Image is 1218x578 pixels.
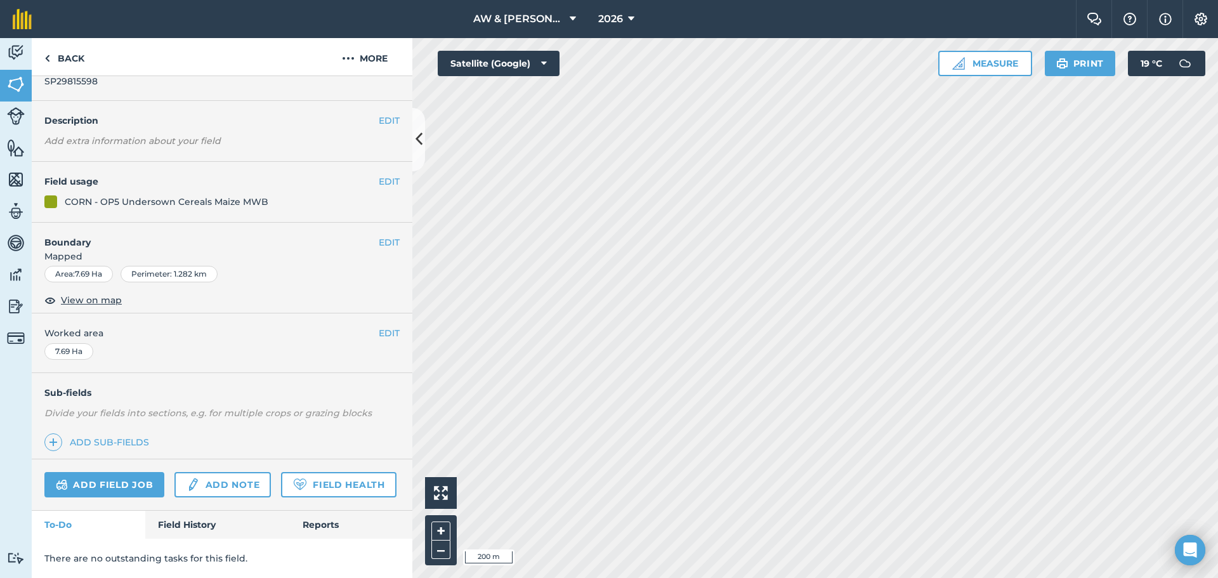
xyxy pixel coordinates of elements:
em: Divide your fields into sections, e.g. for multiple crops or grazing blocks [44,407,372,419]
img: svg+xml;base64,PD94bWwgdmVyc2lvbj0iMS4wIiBlbmNvZGluZz0idXRmLTgiPz4KPCEtLSBHZW5lcmF0b3I6IEFkb2JlIE... [1172,51,1198,76]
button: – [431,541,450,559]
div: Open Intercom Messenger [1175,535,1205,565]
img: svg+xml;base64,PD94bWwgdmVyc2lvbj0iMS4wIiBlbmNvZGluZz0idXRmLTgiPz4KPCEtLSBHZW5lcmF0b3I6IEFkb2JlIE... [7,552,25,564]
img: svg+xml;base64,PD94bWwgdmVyc2lvbj0iMS4wIiBlbmNvZGluZz0idXRmLTgiPz4KPCEtLSBHZW5lcmF0b3I6IEFkb2JlIE... [7,107,25,125]
img: svg+xml;base64,PHN2ZyB4bWxucz0iaHR0cDovL3d3dy53My5vcmcvMjAwMC9zdmciIHdpZHRoPSI5IiBoZWlnaHQ9IjI0Ii... [44,51,50,66]
img: svg+xml;base64,PD94bWwgdmVyc2lvbj0iMS4wIiBlbmNvZGluZz0idXRmLTgiPz4KPCEtLSBHZW5lcmF0b3I6IEFkb2JlIE... [186,477,200,492]
a: Back [32,38,97,76]
img: svg+xml;base64,PD94bWwgdmVyc2lvbj0iMS4wIiBlbmNvZGluZz0idXRmLTgiPz4KPCEtLSBHZW5lcmF0b3I6IEFkb2JlIE... [7,265,25,284]
img: svg+xml;base64,PHN2ZyB4bWxucz0iaHR0cDovL3d3dy53My5vcmcvMjAwMC9zdmciIHdpZHRoPSIxOCIgaGVpZ2h0PSIyNC... [44,292,56,308]
h4: Description [44,114,400,128]
div: 7.69 Ha [44,343,93,360]
a: Add sub-fields [44,433,154,451]
img: svg+xml;base64,PD94bWwgdmVyc2lvbj0iMS4wIiBlbmNvZGluZz0idXRmLTgiPz4KPCEtLSBHZW5lcmF0b3I6IEFkb2JlIE... [7,202,25,221]
h4: Sub-fields [32,386,412,400]
button: EDIT [379,235,400,249]
div: CORN - OP5 Undersown Cereals Maize MWB [65,195,268,209]
img: Ruler icon [952,57,965,70]
button: Measure [938,51,1032,76]
span: View on map [61,293,122,307]
img: A question mark icon [1122,13,1137,25]
button: EDIT [379,326,400,340]
div: Area : 7.69 Ha [44,266,113,282]
img: svg+xml;base64,PHN2ZyB4bWxucz0iaHR0cDovL3d3dy53My5vcmcvMjAwMC9zdmciIHdpZHRoPSIyMCIgaGVpZ2h0PSIyNC... [342,51,355,66]
h4: Field usage [44,174,379,188]
img: svg+xml;base64,PD94bWwgdmVyc2lvbj0iMS4wIiBlbmNvZGluZz0idXRmLTgiPz4KPCEtLSBHZW5lcmF0b3I6IEFkb2JlIE... [56,477,68,492]
img: svg+xml;base64,PHN2ZyB4bWxucz0iaHR0cDovL3d3dy53My5vcmcvMjAwMC9zdmciIHdpZHRoPSIxNCIgaGVpZ2h0PSIyNC... [49,435,58,450]
img: fieldmargin Logo [13,9,32,29]
a: Reports [290,511,412,539]
img: svg+xml;base64,PD94bWwgdmVyc2lvbj0iMS4wIiBlbmNvZGluZz0idXRmLTgiPz4KPCEtLSBHZW5lcmF0b3I6IEFkb2JlIE... [7,233,25,253]
a: Add note [174,472,271,497]
button: EDIT [379,114,400,128]
button: View on map [44,292,122,308]
img: svg+xml;base64,PD94bWwgdmVyc2lvbj0iMS4wIiBlbmNvZGluZz0idXRmLTgiPz4KPCEtLSBHZW5lcmF0b3I6IEFkb2JlIE... [7,43,25,62]
button: 19 °C [1128,51,1205,76]
span: AW & [PERSON_NAME] & Son [473,11,565,27]
button: + [431,522,450,541]
a: Field History [145,511,289,539]
button: Satellite (Google) [438,51,560,76]
img: svg+xml;base64,PHN2ZyB4bWxucz0iaHR0cDovL3d3dy53My5vcmcvMjAwMC9zdmciIHdpZHRoPSIxOSIgaGVpZ2h0PSIyNC... [1056,56,1068,71]
img: A cog icon [1193,13,1208,25]
button: EDIT [379,174,400,188]
a: Field Health [281,472,396,497]
button: More [317,38,412,76]
span: Worked area [44,326,400,340]
div: Perimeter : 1.282 km [121,266,218,282]
em: Add extra information about your field [44,135,221,147]
span: 19 ° C [1141,51,1162,76]
img: svg+xml;base64,PHN2ZyB4bWxucz0iaHR0cDovL3d3dy53My5vcmcvMjAwMC9zdmciIHdpZHRoPSI1NiIgaGVpZ2h0PSI2MC... [7,138,25,157]
img: svg+xml;base64,PHN2ZyB4bWxucz0iaHR0cDovL3d3dy53My5vcmcvMjAwMC9zdmciIHdpZHRoPSIxNyIgaGVpZ2h0PSIxNy... [1159,11,1172,27]
img: svg+xml;base64,PD94bWwgdmVyc2lvbj0iMS4wIiBlbmNvZGluZz0idXRmLTgiPz4KPCEtLSBHZW5lcmF0b3I6IEFkb2JlIE... [7,297,25,316]
button: Print [1045,51,1116,76]
h4: Boundary [32,223,379,249]
a: Add field job [44,472,164,497]
img: svg+xml;base64,PD94bWwgdmVyc2lvbj0iMS4wIiBlbmNvZGluZz0idXRmLTgiPz4KPCEtLSBHZW5lcmF0b3I6IEFkb2JlIE... [7,329,25,347]
a: To-Do [32,511,145,539]
img: svg+xml;base64,PHN2ZyB4bWxucz0iaHR0cDovL3d3dy53My5vcmcvMjAwMC9zdmciIHdpZHRoPSI1NiIgaGVpZ2h0PSI2MC... [7,75,25,94]
p: There are no outstanding tasks for this field. [44,551,400,565]
img: svg+xml;base64,PHN2ZyB4bWxucz0iaHR0cDovL3d3dy53My5vcmcvMjAwMC9zdmciIHdpZHRoPSI1NiIgaGVpZ2h0PSI2MC... [7,170,25,189]
span: SP29815598 [44,75,190,88]
img: Four arrows, one pointing top left, one top right, one bottom right and the last bottom left [434,486,448,500]
img: Two speech bubbles overlapping with the left bubble in the forefront [1087,13,1102,25]
span: 2026 [598,11,623,27]
span: Mapped [32,249,412,263]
